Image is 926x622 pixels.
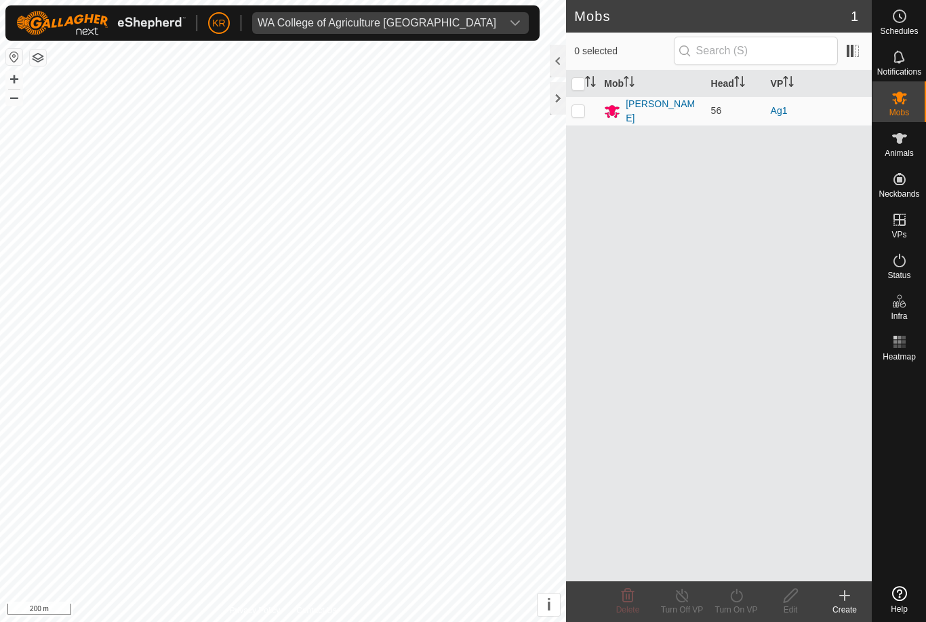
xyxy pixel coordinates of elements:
[851,6,858,26] span: 1
[258,18,496,28] div: WA College of Agriculture [GEOGRAPHIC_DATA]
[230,604,281,617] a: Privacy Policy
[626,97,700,125] div: [PERSON_NAME]
[546,596,551,614] span: i
[711,105,722,116] span: 56
[734,78,745,89] p-sorticon: Activate to sort
[6,71,22,88] button: +
[891,605,908,613] span: Help
[30,50,46,66] button: Map Layers
[879,190,919,198] span: Neckbands
[574,44,673,58] span: 0 selected
[887,271,910,279] span: Status
[818,604,872,616] div: Create
[538,594,560,616] button: i
[212,16,225,31] span: KR
[783,78,794,89] p-sorticon: Activate to sort
[765,71,872,97] th: VP
[16,11,186,35] img: Gallagher Logo
[877,68,921,76] span: Notifications
[883,353,916,361] span: Heatmap
[574,8,851,24] h2: Mobs
[771,105,788,116] a: Ag1
[885,149,914,157] span: Animals
[889,109,909,117] span: Mobs
[880,27,918,35] span: Schedules
[585,78,596,89] p-sorticon: Activate to sort
[872,581,926,619] a: Help
[296,604,336,617] a: Contact Us
[891,231,906,239] span: VPs
[709,604,763,616] div: Turn On VP
[655,604,709,616] div: Turn Off VP
[252,12,502,34] span: WA College of Agriculture Denmark
[599,71,705,97] th: Mob
[616,605,640,615] span: Delete
[6,49,22,65] button: Reset Map
[502,12,529,34] div: dropdown trigger
[674,37,838,65] input: Search (S)
[6,89,22,105] button: –
[706,71,765,97] th: Head
[763,604,818,616] div: Edit
[624,78,635,89] p-sorticon: Activate to sort
[891,312,907,320] span: Infra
